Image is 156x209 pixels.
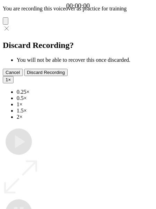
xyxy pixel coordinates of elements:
h2: Discard Recording? [3,41,153,50]
button: Cancel [3,69,23,76]
li: 1.5× [17,108,153,114]
button: Discard Recording [24,69,68,76]
li: 0.25× [17,89,153,95]
li: You will not be able to recover this once discarded. [17,57,153,63]
li: 0.5× [17,95,153,101]
p: You are recording this voiceover as practice for training [3,6,153,12]
li: 2× [17,114,153,120]
a: 00:00:00 [66,2,90,10]
li: 1× [17,101,153,108]
button: 1× [3,76,14,83]
span: 1 [6,77,8,82]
